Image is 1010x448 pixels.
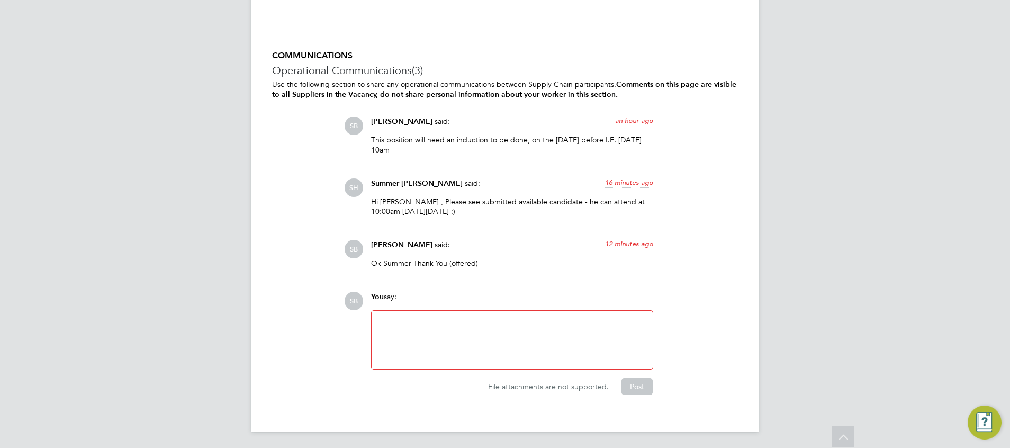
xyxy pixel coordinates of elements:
[345,292,363,310] span: SB
[272,64,738,77] h3: Operational Communications
[371,240,432,249] span: [PERSON_NAME]
[371,258,653,268] p: Ok Summer Thank You (offered)
[435,240,450,249] span: said:
[465,178,480,188] span: said:
[345,240,363,258] span: SB
[605,178,653,187] span: 16 minutes ago
[272,50,738,61] h5: COMMUNICATIONS
[345,178,363,197] span: SH
[272,79,738,100] p: Use the following section to share any operational communications between Supply Chain participants.
[371,292,384,301] span: You
[371,117,432,126] span: [PERSON_NAME]
[371,292,653,310] div: say:
[272,80,736,99] b: Comments on this page are visible to all Suppliers in the Vacancy, do not share personal informat...
[615,116,653,125] span: an hour ago
[412,64,423,77] span: (3)
[371,135,653,154] p: This position will need an induction to be done, on the [DATE] before I.E. [DATE] 10am
[968,406,1002,440] button: Engage Resource Center
[621,378,653,395] button: Post
[345,117,363,135] span: SB
[605,239,653,248] span: 12 minutes ago
[435,117,450,126] span: said:
[371,197,653,216] p: Hi [PERSON_NAME] , Please see submitted available candidate - he can attend at 10:00am [DATE][DAT...
[371,179,463,188] span: Summer [PERSON_NAME]
[488,382,609,391] span: File attachments are not supported.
